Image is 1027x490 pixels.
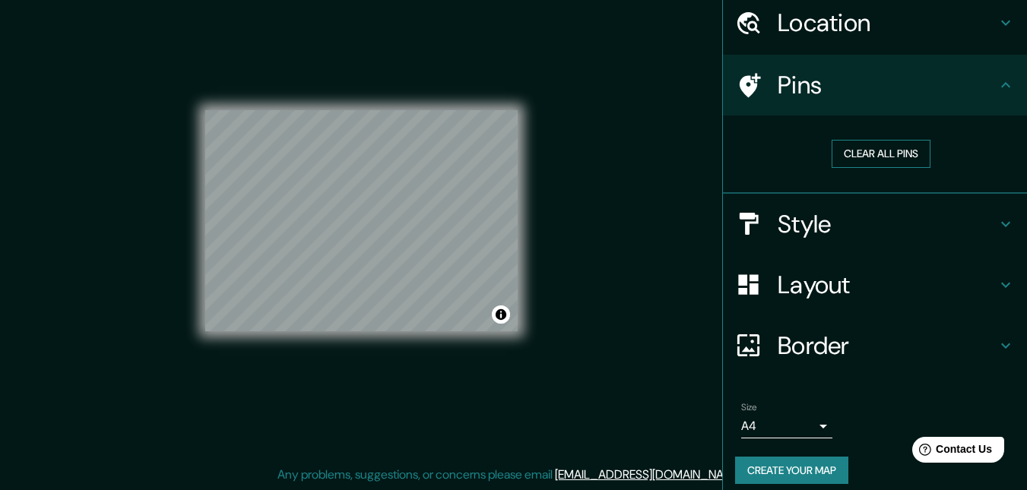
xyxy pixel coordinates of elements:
[277,466,745,484] p: Any problems, suggestions, or concerns please email .
[723,194,1027,254] div: Style
[723,55,1027,115] div: Pins
[492,305,510,324] button: Toggle attribution
[741,414,832,438] div: A4
[892,431,1010,473] iframe: Help widget launcher
[778,270,997,300] h4: Layout
[778,70,997,100] h4: Pins
[555,466,743,482] a: [EMAIL_ADDRESS][DOMAIN_NAME]
[205,110,518,331] canvas: Map
[723,315,1027,376] div: Border
[741,400,757,413] label: Size
[832,140,930,168] button: Clear all pins
[778,209,997,239] h4: Style
[778,8,997,38] h4: Location
[778,330,997,361] h4: Border
[735,457,848,485] button: Create your map
[723,254,1027,315] div: Layout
